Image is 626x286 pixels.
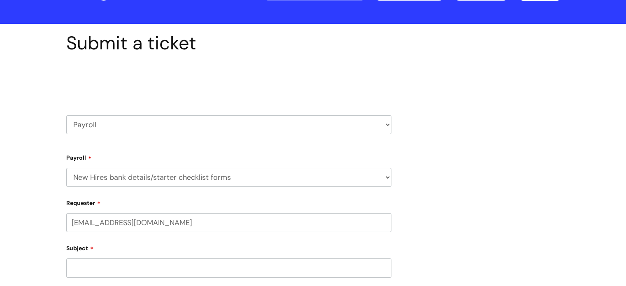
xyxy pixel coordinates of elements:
[66,151,391,161] label: Payroll
[66,242,391,252] label: Subject
[66,213,391,232] input: Email
[66,32,391,54] h1: Submit a ticket
[66,197,391,207] label: Requester
[66,73,391,88] h2: Select issue type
